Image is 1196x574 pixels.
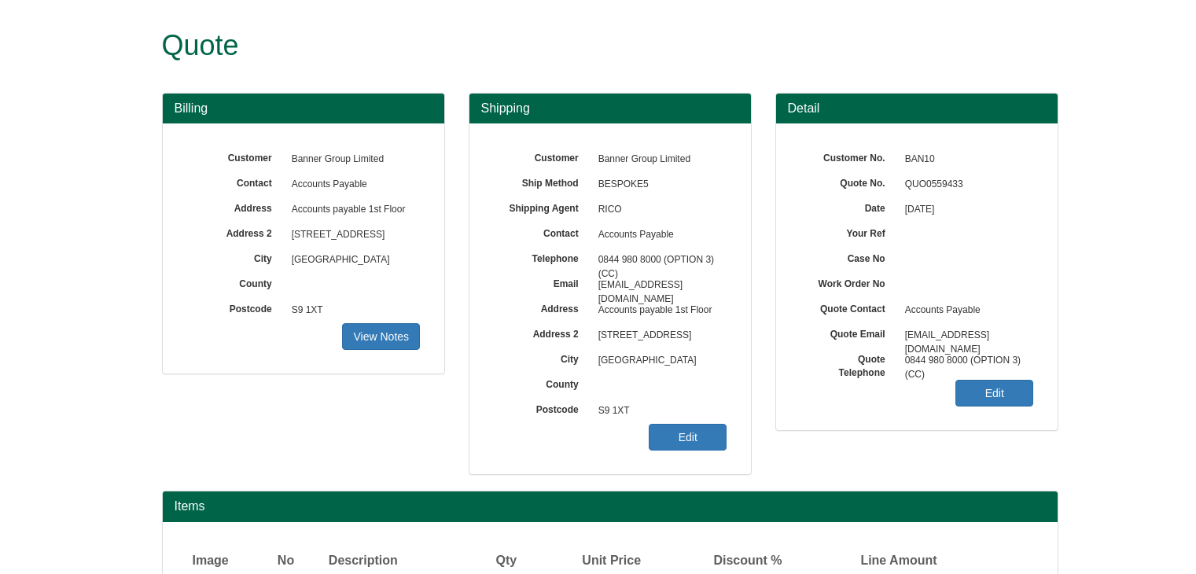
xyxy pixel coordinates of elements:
label: Ship Method [493,172,591,190]
span: S9 1XT [591,399,727,424]
label: Telephone [493,248,591,266]
label: City [493,348,591,366]
h3: Detail [788,101,1046,116]
h3: Billing [175,101,432,116]
label: Address [186,197,284,215]
label: Date [800,197,897,215]
span: Accounts payable 1st Floor [591,298,727,323]
span: [EMAIL_ADDRESS][DOMAIN_NAME] [591,273,727,298]
h3: Shipping [481,101,739,116]
label: Contact [493,223,591,241]
label: Your Ref [800,223,897,241]
label: County [186,273,284,291]
label: Contact [186,172,284,190]
span: RICO [591,197,727,223]
span: Accounts payable 1st Floor [284,197,421,223]
span: [GEOGRAPHIC_DATA] [591,348,727,373]
label: Email [493,273,591,291]
span: [STREET_ADDRESS] [284,223,421,248]
label: Address 2 [493,323,591,341]
a: View Notes [342,323,420,350]
span: S9 1XT [284,298,421,323]
span: [GEOGRAPHIC_DATA] [284,248,421,273]
label: Address [493,298,591,316]
span: QUO0559433 [897,172,1034,197]
label: Quote Telephone [800,348,897,380]
label: Case No [800,248,897,266]
label: Address 2 [186,223,284,241]
span: Banner Group Limited [284,147,421,172]
span: 0844 980 8000 (OPTION 3) (CC) [591,248,727,273]
span: [STREET_ADDRESS] [591,323,727,348]
span: BAN10 [897,147,1034,172]
span: Accounts Payable [897,298,1034,323]
span: 0844 980 8000 (OPTION 3) (CC) [897,348,1034,373]
h2: Items [175,499,1046,513]
label: Quote No. [800,172,897,190]
label: Customer [186,147,284,165]
label: Quote Email [800,323,897,341]
label: Customer [493,147,591,165]
label: Shipping Agent [493,197,591,215]
span: Banner Group Limited [591,147,727,172]
h1: Quote [162,30,999,61]
label: Quote Contact [800,298,897,316]
span: Accounts Payable [591,223,727,248]
label: City [186,248,284,266]
label: County [493,373,591,392]
a: Edit [649,424,727,451]
label: Postcode [493,399,591,417]
label: Postcode [186,298,284,316]
label: Customer No. [800,147,897,165]
span: [DATE] [897,197,1034,223]
label: Work Order No [800,273,897,291]
a: Edit [955,380,1033,407]
span: Accounts Payable [284,172,421,197]
span: [EMAIL_ADDRESS][DOMAIN_NAME] [897,323,1034,348]
span: BESPOKE5 [591,172,727,197]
